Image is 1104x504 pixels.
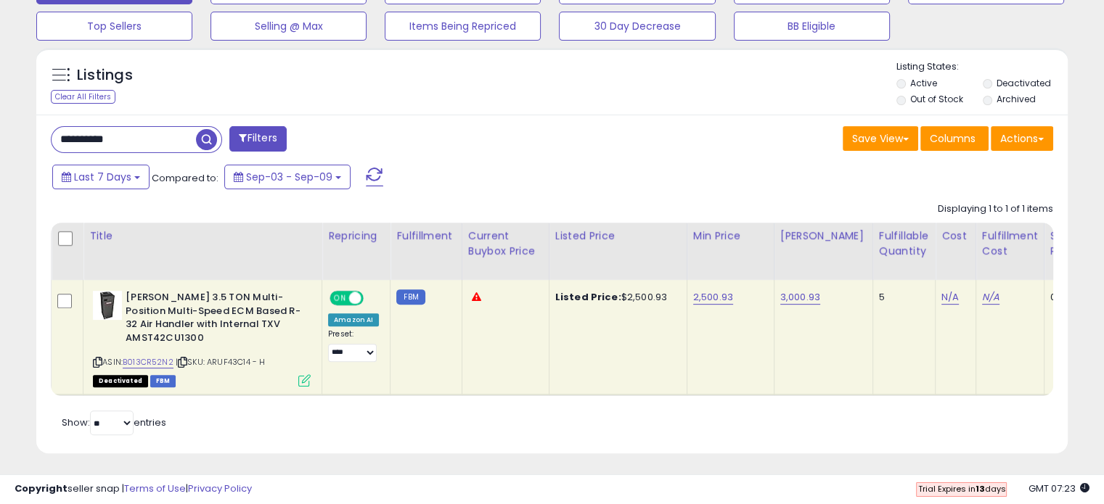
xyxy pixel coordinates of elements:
button: Top Sellers [36,12,192,41]
span: 2025-09-17 07:23 GMT [1029,482,1089,495]
img: 31rkBNC4bxL._SL40_.jpg [93,291,122,320]
b: [PERSON_NAME] 3.5 TON Multi-Position Multi-Speed ECM Based R-32 Air Handler with Internal TXV AMS... [126,291,302,348]
button: Columns [920,126,989,151]
button: Filters [229,126,286,152]
span: FBM [150,375,176,387]
div: seller snap | | [15,482,252,496]
button: Last 7 Days [52,165,150,189]
div: Cost [941,228,970,244]
span: Compared to: [152,171,218,185]
button: BB Eligible [734,12,890,41]
b: Listed Price: [555,290,621,304]
span: OFF [361,292,385,305]
span: Columns [930,131,976,146]
a: 2,500.93 [693,290,733,305]
span: All listings that are unavailable for purchase on Amazon for any reason other than out-of-stock [93,375,148,387]
label: Deactivated [996,77,1050,89]
a: B013CR52N2 [123,356,173,368]
div: Fulfillable Quantity [879,228,929,259]
div: Amazon AI [328,313,379,326]
div: Title [89,228,316,244]
div: Listed Price [555,228,681,244]
a: Terms of Use [124,482,186,495]
div: Min Price [693,228,768,244]
button: Items Being Repriced [385,12,541,41]
button: Sep-03 - Sep-09 [224,165,351,189]
span: Show: entries [62,416,166,429]
div: Displaying 1 to 1 of 1 items [938,202,1053,216]
span: ON [331,292,349,305]
p: Listing States: [896,60,1068,74]
a: 3,000.93 [780,290,820,305]
label: Active [910,77,937,89]
div: Fulfillment Cost [982,228,1038,259]
div: Preset: [328,329,379,362]
button: Save View [843,126,918,151]
h5: Listings [77,65,133,86]
div: ASIN: [93,291,311,385]
div: Current Buybox Price [468,228,543,259]
a: N/A [941,290,959,305]
button: Actions [991,126,1053,151]
strong: Copyright [15,482,68,495]
small: FBM [396,289,425,305]
div: 0.00 [1050,291,1074,304]
button: Selling @ Max [210,12,367,41]
span: Trial Expires in days [917,483,1005,495]
div: [PERSON_NAME] [780,228,867,244]
b: 13 [975,483,984,495]
span: Last 7 Days [74,170,131,184]
div: Fulfillment [396,228,455,244]
span: | SKU: ARUF43C14 - H [176,356,265,368]
label: Out of Stock [910,93,963,105]
label: Archived [996,93,1035,105]
a: N/A [982,290,999,305]
div: $2,500.93 [555,291,676,304]
div: Ship Price [1050,228,1079,259]
div: Clear All Filters [51,90,115,104]
button: 30 Day Decrease [559,12,715,41]
span: Sep-03 - Sep-09 [246,170,332,184]
a: Privacy Policy [188,482,252,495]
div: 5 [879,291,924,304]
div: Repricing [328,228,384,244]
